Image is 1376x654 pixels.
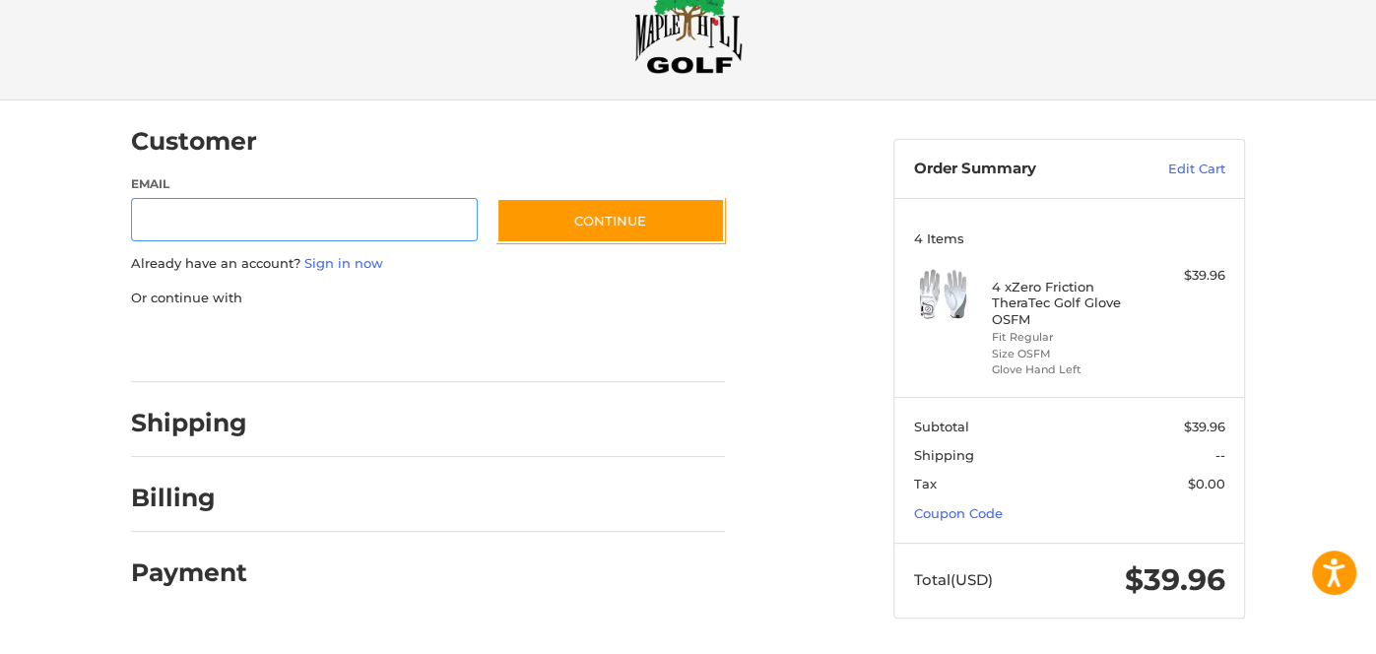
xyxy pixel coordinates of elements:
li: Glove Hand Left [992,361,1143,378]
button: Continue [496,198,725,243]
span: -- [1215,447,1225,463]
a: Sign in now [304,255,383,271]
span: Subtotal [914,419,969,434]
a: Edit Cart [1126,160,1225,179]
h3: Order Summary [914,160,1126,179]
h2: Shipping [131,408,247,438]
a: Coupon Code [914,505,1003,521]
span: Shipping [914,447,974,463]
span: $0.00 [1188,476,1225,491]
span: Tax [914,476,937,491]
h4: 4 x Zero Friction TheraTec Golf Glove OSFM [992,279,1143,327]
span: $39.96 [1125,561,1225,598]
h2: Customer [131,126,257,157]
li: Fit Regular [992,329,1143,346]
iframe: PayPal-paypal [125,327,273,362]
span: Total (USD) [914,570,993,589]
label: Email [131,175,478,193]
span: $39.96 [1184,419,1225,434]
li: Size OSFM [992,346,1143,362]
iframe: PayPal-paylater [292,327,439,362]
iframe: PayPal-venmo [459,327,607,362]
h2: Billing [131,483,246,513]
p: Already have an account? [131,254,725,274]
h3: 4 Items [914,230,1225,246]
div: $39.96 [1147,266,1225,286]
p: Or continue with [131,289,725,308]
h2: Payment [131,557,247,588]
